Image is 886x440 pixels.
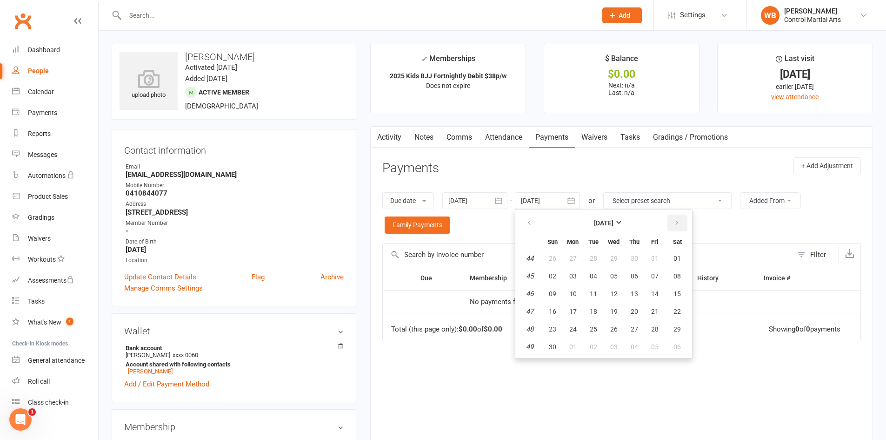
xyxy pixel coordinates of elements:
[673,308,681,315] span: 22
[806,325,810,333] strong: 0
[594,219,613,227] strong: [DATE]
[120,52,348,62] h3: [PERSON_NAME]
[584,338,603,355] button: 02
[569,272,577,280] span: 03
[28,318,61,326] div: What's New
[28,298,45,305] div: Tasks
[120,69,178,100] div: upload photo
[567,238,579,245] small: Monday
[28,130,51,137] div: Reports
[124,326,344,336] h3: Wallet
[28,88,54,95] div: Calendar
[569,255,577,262] span: 27
[771,93,819,101] a: view attendance
[761,6,779,25] div: WB
[126,200,344,209] div: Address
[604,268,624,284] button: 05
[371,127,408,148] a: Activity
[12,207,98,228] a: Gradings
[12,123,98,144] a: Reports
[9,408,32,431] iframe: Intercom live chat
[769,325,840,333] div: Showing of payments
[385,217,450,233] a: Family Payments
[740,192,801,209] button: Added From
[124,283,203,294] a: Manage Comms Settings
[126,245,344,254] strong: [DATE]
[12,81,98,102] a: Calendar
[185,74,227,83] time: Added [DATE]
[569,343,577,351] span: 01
[543,321,562,338] button: 23
[793,244,839,266] button: Filter
[426,82,470,89] span: Does not expire
[28,235,51,242] div: Waivers
[421,53,475,70] div: Memberships
[645,338,665,355] button: 05
[625,285,644,302] button: 13
[412,266,462,290] th: Due
[673,325,681,333] span: 29
[11,9,34,33] a: Clubworx
[569,308,577,315] span: 17
[126,208,344,217] strong: [STREET_ADDRESS]
[590,272,597,280] span: 04
[631,325,638,333] span: 27
[625,268,644,284] button: 06
[526,290,533,298] em: 46
[526,307,533,316] em: 47
[673,238,682,245] small: Saturday
[124,142,344,156] h3: Contact information
[122,9,590,22] input: Search...
[543,338,562,355] button: 30
[645,250,665,267] button: 31
[547,238,558,245] small: Sunday
[631,290,638,298] span: 13
[604,338,624,355] button: 03
[126,227,344,235] strong: -
[28,193,68,200] div: Product Sales
[776,53,814,69] div: Last visit
[440,127,479,148] a: Comms
[28,399,69,406] div: Class check-in
[126,181,344,190] div: Mobile Number
[604,321,624,338] button: 26
[28,172,66,179] div: Automations
[526,343,533,351] em: 49
[563,338,583,355] button: 01
[590,308,597,315] span: 18
[12,312,98,333] a: What's New1
[12,165,98,186] a: Automations
[610,325,618,333] span: 26
[12,270,98,291] a: Assessments
[421,54,427,63] i: ✓
[610,255,618,262] span: 29
[651,255,659,262] span: 31
[651,272,659,280] span: 07
[382,161,439,176] h3: Payments
[575,127,614,148] a: Waivers
[602,7,642,23] button: Add
[12,371,98,392] a: Roll call
[631,343,638,351] span: 04
[666,303,689,320] button: 22
[126,189,344,197] strong: 0410844077
[588,195,595,206] div: or
[549,308,556,315] span: 16
[320,271,344,283] a: Archive
[584,250,603,267] button: 28
[549,290,556,298] span: 09
[666,321,689,338] button: 29
[563,303,583,320] button: 17
[543,268,562,284] button: 02
[526,325,533,333] em: 48
[584,303,603,320] button: 18
[590,255,597,262] span: 28
[610,343,618,351] span: 03
[549,272,556,280] span: 02
[610,290,618,298] span: 12
[126,256,344,265] div: Location
[645,285,665,302] button: 14
[604,285,624,302] button: 12
[126,170,344,179] strong: [EMAIL_ADDRESS][DOMAIN_NAME]
[185,102,258,110] span: [DEMOGRAPHIC_DATA]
